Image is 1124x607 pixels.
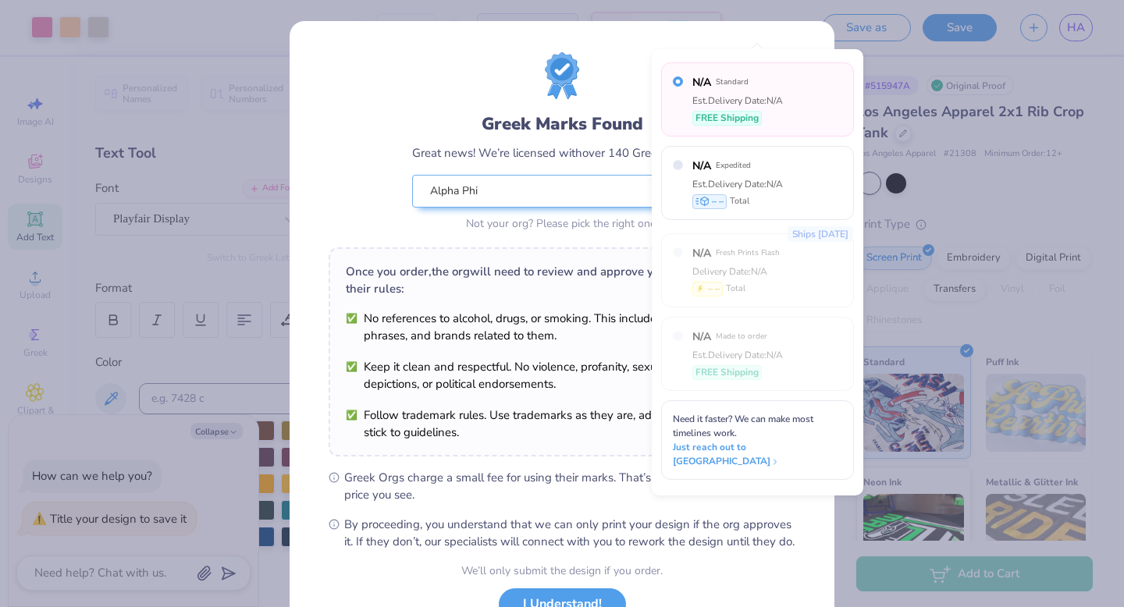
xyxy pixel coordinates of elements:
span: N/A [692,158,711,174]
span: By proceeding, you understand that we can only print your design if the org approves it. If they ... [344,516,795,550]
div: Greek Marks Found [412,112,712,137]
span: Expedited [716,160,751,171]
li: Keep it clean and respectful. No violence, profanity, sexual content, offensive depictions, or po... [346,358,778,392]
span: N/A [692,74,711,91]
span: Total [730,195,749,208]
li: No references to alcohol, drugs, or smoking. This includes related images, phrases, and brands re... [346,310,778,344]
img: license-marks-badge.png [545,52,579,99]
span: – – [712,194,724,208]
span: Standard [716,76,749,87]
span: FREE Shipping [695,365,759,379]
div: Great news! We’re licensed with over 140 Greek Orgs. [412,142,712,163]
li: Follow trademark rules. Use trademarks as they are, add required symbols and stick to guidelines. [346,406,778,441]
span: Total [726,282,745,296]
div: Est. Delivery Date: N/A [692,94,783,108]
div: Not your org? Please pick the right one. [412,215,712,232]
div: Est. Delivery Date: N/A [692,348,783,362]
span: FREE Shipping [695,111,759,125]
span: N/A [692,328,711,345]
div: We’ll only submit the design if you order. [461,563,663,579]
div: Est. Delivery Date: N/A [692,177,783,191]
span: – – [708,282,720,296]
span: Greek Orgs charge a small fee for using their marks. That’s already factored into the price you see. [344,469,795,503]
span: Just reach out to [GEOGRAPHIC_DATA] [673,440,842,468]
span: Need it faster? We can make most timelines work. [673,413,813,439]
span: Fresh Prints Flash [716,247,780,258]
div: Once you order, the org will need to review and approve your design. These are their rules: [346,263,778,297]
span: Made to order [716,331,767,342]
span: N/A [692,245,711,261]
div: Delivery Date: N/A [692,264,780,279]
